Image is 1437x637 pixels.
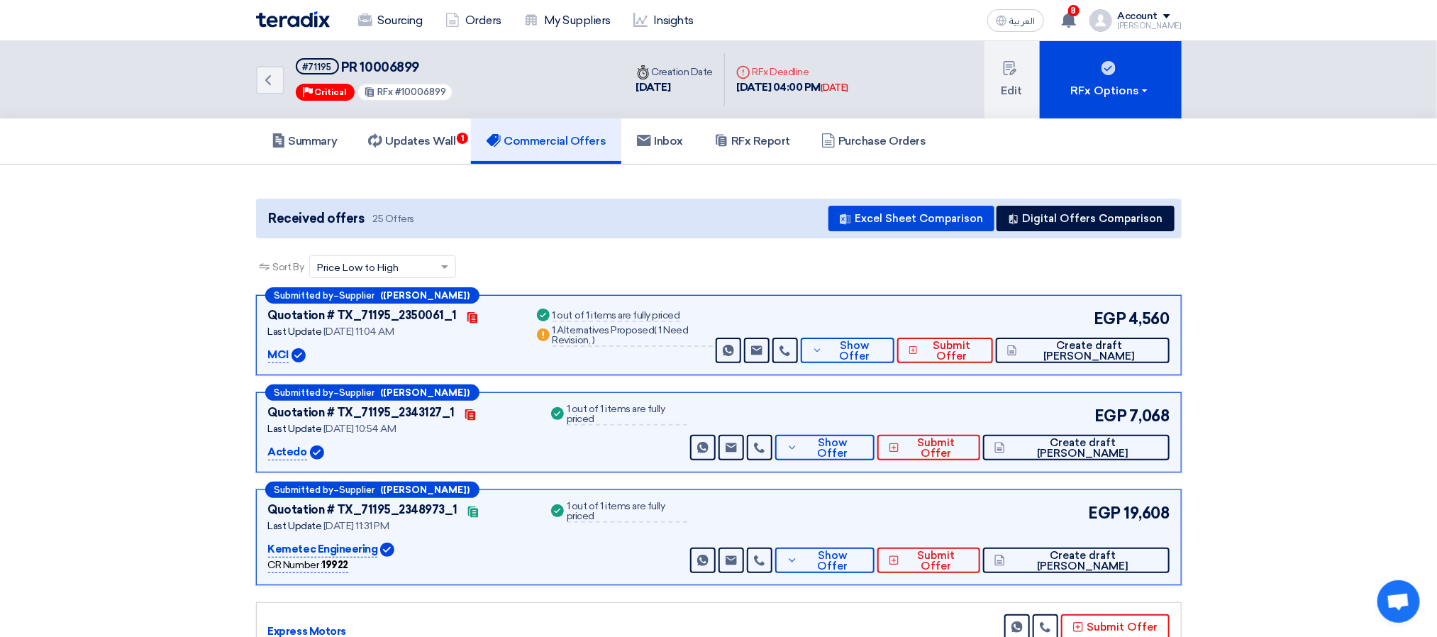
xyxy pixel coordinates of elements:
div: – [265,287,479,304]
span: Submit Offer [903,550,969,572]
span: Last Update [268,326,322,338]
div: [DATE] 04:00 PM [736,79,848,96]
span: Show Offer [801,550,863,572]
span: 25 Offers [372,212,414,226]
span: Price Low to High [317,260,399,275]
div: Account [1118,11,1158,23]
a: Updates Wall1 [353,118,471,164]
span: 7,068 [1130,404,1170,428]
a: Purchase Orders [806,118,942,164]
span: Submitted by [274,485,334,494]
span: 1 Need Revision, [553,324,689,346]
span: 8 [1068,5,1080,16]
a: Sourcing [347,5,434,36]
a: Inbox [621,118,699,164]
button: Digital Offers Comparison [997,206,1175,231]
span: Supplier [340,388,375,397]
a: Orders [434,5,513,36]
button: Show Offer [801,338,894,363]
img: Verified Account [380,543,394,557]
span: Show Offer [801,438,863,459]
span: Last Update [268,423,322,435]
h5: Updates Wall [368,134,455,148]
img: profile_test.png [1089,9,1112,32]
div: – [265,384,479,401]
button: Create draft [PERSON_NAME] [996,338,1169,363]
p: MCI [268,347,289,364]
div: [DATE] [636,79,714,96]
span: Create draft [PERSON_NAME] [1021,340,1158,362]
span: 1 [457,133,468,144]
a: My Suppliers [513,5,622,36]
span: العربية [1010,16,1036,26]
div: – [265,482,479,498]
span: EGP [1094,307,1126,331]
b: ([PERSON_NAME]) [381,388,470,397]
span: Received offers [269,209,365,228]
button: Edit [984,41,1040,118]
a: Open chat [1377,580,1420,623]
button: Submit Offer [877,548,980,573]
span: Critical [315,87,348,97]
a: Commercial Offers [471,118,621,164]
span: EGP [1089,502,1121,525]
span: 4,560 [1129,307,1170,331]
span: Show Offer [826,340,883,362]
button: Show Offer [775,548,875,573]
button: Show Offer [775,435,875,460]
button: العربية [987,9,1044,32]
div: RFx Deadline [736,65,848,79]
h5: RFx Report [714,134,790,148]
span: ( [655,324,658,336]
span: EGP [1094,404,1127,428]
span: PR 10006899 [341,60,419,75]
p: Actedo [268,444,307,461]
img: Verified Account [310,445,324,460]
span: ) [592,334,595,346]
div: [DATE] [821,81,848,95]
button: RFx Options [1040,41,1182,118]
a: Insights [622,5,705,36]
span: [DATE] 11:31 PM [323,520,389,532]
button: Submit Offer [877,435,980,460]
button: Create draft [PERSON_NAME] [983,435,1169,460]
span: Create draft [PERSON_NAME] [1009,438,1158,459]
p: Kemetec Engineering [268,541,378,558]
div: Creation Date [636,65,714,79]
span: #10006899 [395,87,446,97]
span: [DATE] 11:04 AM [323,326,394,338]
button: Submit Offer [897,338,994,363]
div: Quotation # TX_71195_2348973_1 [268,502,458,519]
a: Summary [256,118,353,164]
div: 1 out of 1 items are fully priced [567,404,687,426]
span: RFx [377,87,393,97]
h5: Summary [272,134,338,148]
h5: PR 10006899 [296,58,454,76]
div: 1 out of 1 items are fully priced [567,502,687,523]
span: Supplier [340,291,375,300]
b: 19922 [322,559,348,571]
span: Create draft [PERSON_NAME] [1009,550,1158,572]
h5: Inbox [637,134,683,148]
span: Submit Offer [903,438,969,459]
span: 19,608 [1123,502,1169,525]
span: Submitted by [274,291,334,300]
div: CR Number : [268,558,348,573]
b: ([PERSON_NAME]) [381,485,470,494]
button: Excel Sheet Comparison [828,206,994,231]
b: ([PERSON_NAME]) [381,291,470,300]
div: Quotation # TX_71195_2343127_1 [268,404,455,421]
div: #71195 [303,62,332,72]
div: 1 Alternatives Proposed [553,326,713,347]
img: Teradix logo [256,11,330,28]
span: Submitted by [274,388,334,397]
div: Quotation # TX_71195_2350061_1 [268,307,457,324]
div: 1 out of 1 items are fully priced [553,311,680,322]
span: Sort By [273,260,304,275]
span: [DATE] 10:54 AM [323,423,396,435]
span: Supplier [340,485,375,494]
h5: Commercial Offers [487,134,606,148]
div: [PERSON_NAME] [1118,22,1182,30]
h5: Purchase Orders [821,134,926,148]
span: Last Update [268,520,322,532]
